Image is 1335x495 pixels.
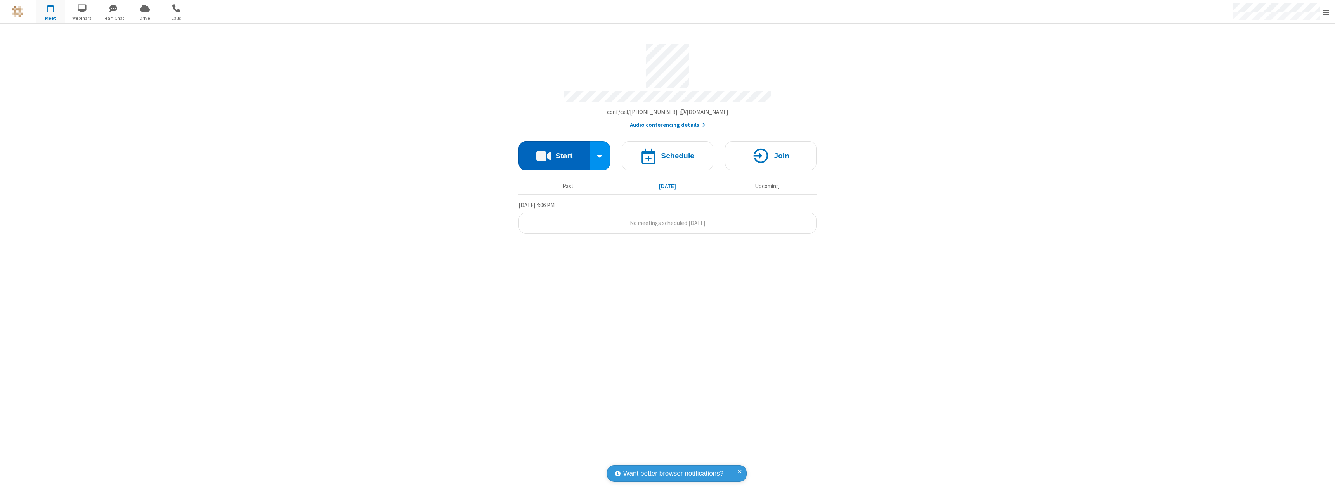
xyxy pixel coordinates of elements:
div: Start conference options [590,141,610,170]
button: Start [518,141,590,170]
img: QA Selenium DO NOT DELETE OR CHANGE [12,6,23,17]
h4: Schedule [661,152,694,159]
button: [DATE] [621,179,714,194]
span: Team Chat [99,15,128,22]
button: Copy my meeting room linkCopy my meeting room link [607,108,728,117]
h4: Start [555,152,572,159]
button: Join [725,141,817,170]
span: Webinars [68,15,97,22]
span: Want better browser notifications? [623,469,723,479]
span: Drive [130,15,160,22]
span: Copy my meeting room link [607,108,728,116]
button: Schedule [622,141,713,170]
button: Past [522,179,615,194]
h4: Join [774,152,789,159]
button: Audio conferencing details [630,121,706,130]
section: Account details [518,38,817,130]
span: Meet [36,15,65,22]
span: [DATE] 4:06 PM [518,201,555,209]
iframe: Chat [1316,475,1329,490]
span: Calls [162,15,191,22]
section: Today's Meetings [518,201,817,234]
button: Upcoming [720,179,814,194]
span: No meetings scheduled [DATE] [630,219,705,227]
